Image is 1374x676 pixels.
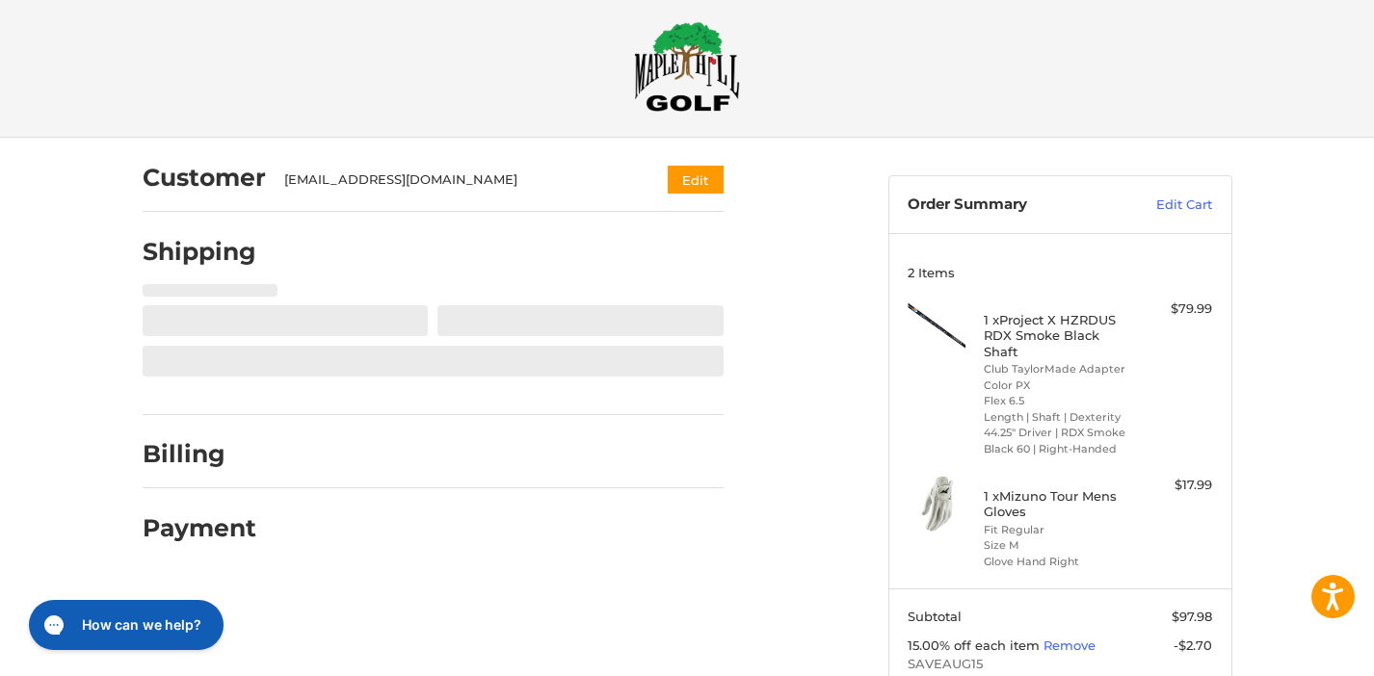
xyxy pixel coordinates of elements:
li: Glove Hand Right [984,554,1131,570]
li: Club TaylorMade Adapter [984,361,1131,377]
div: $79.99 [1136,299,1212,319]
h4: 1 x Project X HZRDUS RDX Smoke Black Shaft [984,312,1131,359]
li: Color PX [984,377,1131,394]
img: Maple Hill Golf [634,21,740,112]
li: Fit Regular [984,522,1131,538]
h2: Customer [143,163,266,193]
span: $97.98 [1172,609,1212,624]
span: -$2.70 [1174,637,1212,653]
span: Subtotal [908,609,962,624]
li: Length | Shaft | Dexterity 44.25" Driver | RDX Smoke Black 60 | Right-Handed [984,409,1131,457]
h3: 2 Items [908,265,1212,280]
button: Edit [668,166,724,194]
h3: Order Summary [908,195,1115,215]
div: $17.99 [1136,476,1212,495]
span: 15.00% off each item [908,637,1044,653]
h4: 1 x Mizuno Tour Mens Gloves [984,488,1131,520]
li: Size M [984,537,1131,554]
li: Flex 6.5 [984,393,1131,409]
h2: Payment [143,513,256,543]
iframe: Google Customer Reviews [1215,624,1374,676]
div: [EMAIL_ADDRESS][DOMAIN_NAME] [284,170,630,190]
iframe: Gorgias live chat messenger [19,593,229,657]
h2: Shipping [143,237,256,267]
a: Edit Cart [1115,195,1212,215]
span: SAVEAUG15 [908,655,1212,674]
h2: Billing [143,439,255,469]
a: Remove [1044,637,1096,653]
